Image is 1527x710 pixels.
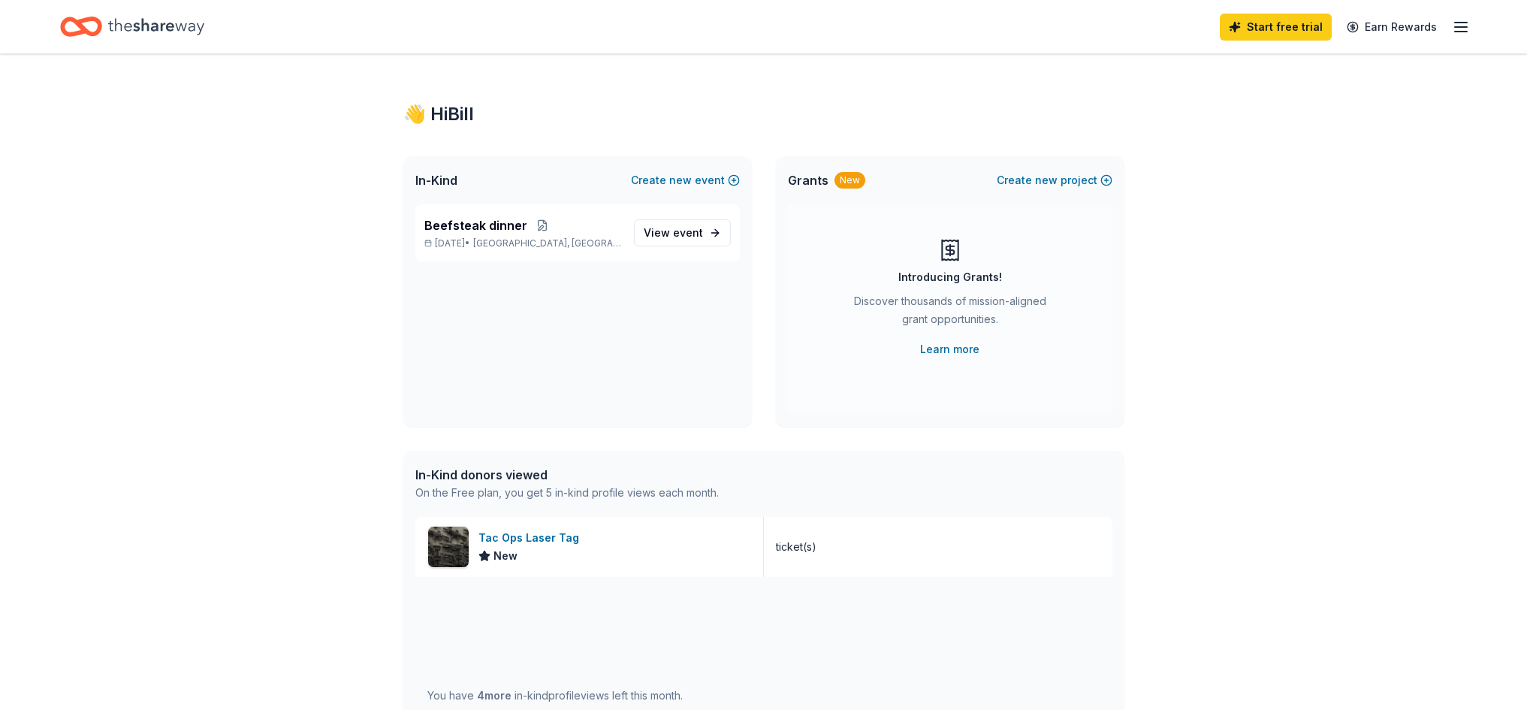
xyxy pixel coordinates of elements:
div: Tac Ops Laser Tag [478,529,585,547]
button: Createnewevent [631,171,740,189]
span: [GEOGRAPHIC_DATA], [GEOGRAPHIC_DATA] [473,237,621,249]
a: Earn Rewards [1338,14,1446,41]
span: New [493,547,518,565]
a: View event [634,219,731,246]
span: In-Kind [415,171,457,189]
div: On the Free plan, you get 5 in-kind profile views each month. [415,484,719,502]
span: Beefsteak dinner [424,216,527,234]
span: 4 more [477,689,512,702]
button: Createnewproject [997,171,1112,189]
p: [DATE] • [424,237,622,249]
span: event [673,226,703,239]
span: Grants [788,171,828,189]
div: 👋 Hi Bill [403,102,1124,126]
span: new [669,171,692,189]
span: View [644,224,703,242]
div: In-Kind donors viewed [415,466,719,484]
div: ticket(s) [776,538,816,556]
a: Learn more [920,340,979,358]
div: You have in-kind profile views left this month. [427,687,683,705]
div: New [834,172,865,189]
span: new [1035,171,1058,189]
a: Home [60,9,204,44]
div: Introducing Grants! [898,268,1002,286]
a: Start free trial [1220,14,1332,41]
div: Discover thousands of mission-aligned grant opportunities. [848,292,1052,334]
img: Image for Tac Ops Laser Tag [428,527,469,567]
